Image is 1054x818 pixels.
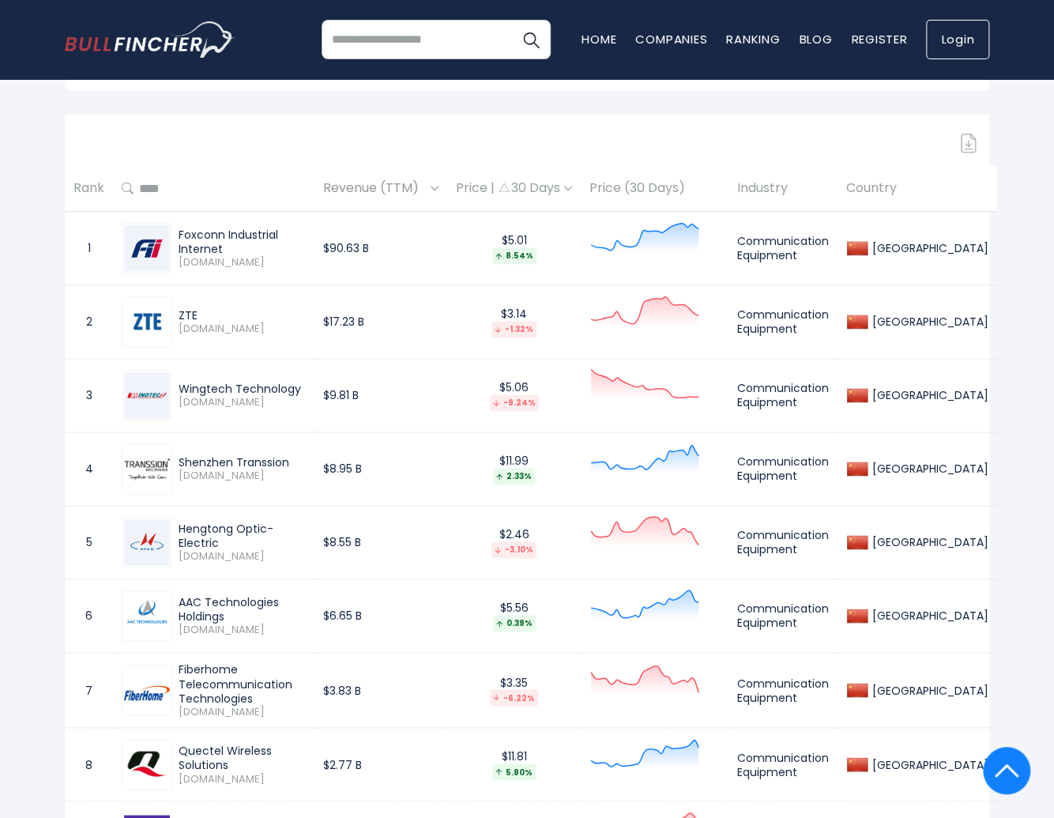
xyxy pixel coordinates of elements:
[179,522,306,550] div: Hengtong Optic-Electric
[314,506,447,579] td: $8.55 B
[124,372,170,418] img: 600745.SS.png
[65,285,113,359] td: 2
[493,468,535,484] div: 2.33%
[65,212,113,285] td: 1
[492,247,536,264] div: 8.54%
[728,727,838,801] td: Communication Equipment
[124,593,170,639] img: 2018.HK.png
[314,727,447,801] td: $2.77 B
[314,579,447,653] td: $6.65 B
[179,382,306,396] div: Wingtech Technology
[728,212,838,285] td: Communication Equipment
[179,469,306,483] span: [DOMAIN_NAME]
[788,164,821,179] a: Sign in
[456,748,572,779] div: $11.81
[491,541,536,558] div: -3.10%
[314,653,447,727] td: $3.83 B
[868,683,988,697] div: [GEOGRAPHIC_DATA]
[124,299,170,345] img: 0763.HK.png
[728,579,838,653] td: Communication Equipment
[179,228,306,256] div: Foxconn Industrial Internet
[868,757,988,771] div: [GEOGRAPHIC_DATA]
[493,615,536,631] div: 0.39%
[179,322,306,336] span: [DOMAIN_NAME]
[728,165,838,212] th: Industry
[728,506,838,579] td: Communication Equipment
[65,359,113,432] td: 3
[124,667,170,713] img: 600498.SS.png
[511,20,551,59] button: Search
[456,675,572,706] div: $3.35
[179,455,306,469] div: Shenzhen Transsion
[868,609,988,623] div: [GEOGRAPHIC_DATA]
[490,394,539,411] div: -9.24%
[179,256,306,270] span: [DOMAIN_NAME]
[179,772,306,786] span: [DOMAIN_NAME]
[179,396,306,409] span: [DOMAIN_NAME]
[456,233,572,264] div: $5.01
[179,662,306,705] div: Fiberhome Telecommunication Technologies
[868,388,988,402] div: [GEOGRAPHIC_DATA]
[728,432,838,506] td: Communication Equipment
[926,20,989,59] a: Login
[314,359,447,432] td: $9.81 B
[65,653,113,727] td: 7
[314,432,447,506] td: $8.95 B
[179,743,306,771] div: Quectel Wireless Solutions
[726,31,780,47] a: Ranking
[582,31,616,47] a: Home
[868,535,988,549] div: [GEOGRAPHIC_DATA]
[728,653,838,727] td: Communication Equipment
[456,454,572,484] div: $11.99
[456,601,572,631] div: $5.56
[179,705,306,718] span: [DOMAIN_NAME]
[65,579,113,653] td: 6
[868,315,988,329] div: [GEOGRAPHIC_DATA]
[492,763,536,780] div: 5.80%
[65,165,113,212] th: Rank
[124,225,170,271] img: 601138.SS.png
[124,458,170,481] img: 688036.SS.png
[456,307,572,337] div: $3.14
[635,31,707,47] a: Companies
[65,21,235,58] a: Go to homepage
[868,241,988,255] div: [GEOGRAPHIC_DATA]
[456,380,572,411] div: $5.06
[868,462,988,476] div: [GEOGRAPHIC_DATA]
[124,519,170,565] img: 600487.SS.png
[179,550,306,564] span: [DOMAIN_NAME]
[581,165,728,212] th: Price (30 Days)
[456,527,572,558] div: $2.46
[851,31,907,47] a: Register
[323,176,427,201] span: Revenue (TTM)
[314,212,447,285] td: $90.63 B
[65,432,113,506] td: 4
[65,21,235,58] img: bullfincher logo
[314,285,447,359] td: $17.23 B
[728,359,838,432] td: Communication Equipment
[179,595,306,624] div: AAC Technologies Holdings
[124,741,170,787] img: 603236.SS.png
[65,506,113,579] td: 5
[456,180,572,197] div: Price | 30 Days
[179,308,306,322] div: ZTE
[65,727,113,801] td: 8
[490,689,538,706] div: -6.22%
[799,31,832,47] a: Blog
[179,624,306,637] span: [DOMAIN_NAME]
[728,285,838,359] td: Communication Equipment
[491,321,536,337] div: -1.32%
